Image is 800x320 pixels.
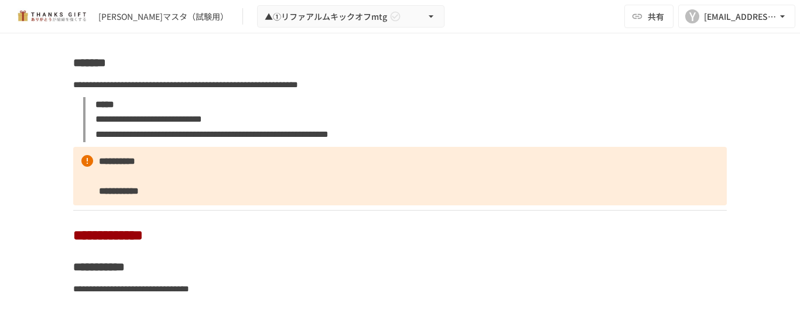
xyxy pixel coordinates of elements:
div: [PERSON_NAME]マスタ（試験用） [98,11,228,23]
span: ▲①リファアルムキックオフmtg [265,9,387,24]
button: 共有 [624,5,673,28]
button: Y[EMAIL_ADDRESS][DOMAIN_NAME] [678,5,795,28]
div: Y [685,9,699,23]
button: ▲①リファアルムキックオフmtg [257,5,445,28]
span: 共有 [648,10,664,23]
div: [EMAIL_ADDRESS][DOMAIN_NAME] [704,9,777,24]
img: mMP1OxWUAhQbsRWCurg7vIHe5HqDpP7qZo7fRoNLXQh [14,7,89,26]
